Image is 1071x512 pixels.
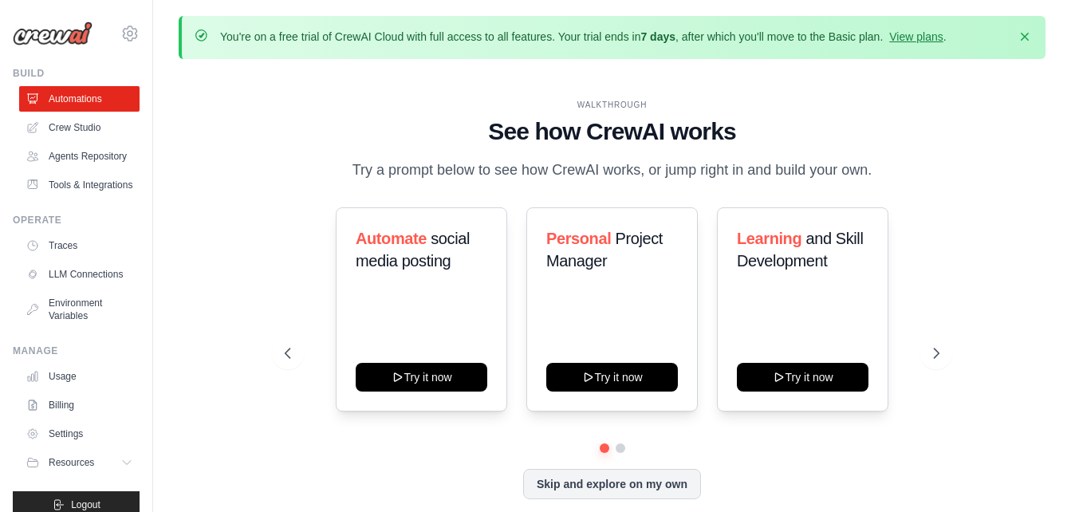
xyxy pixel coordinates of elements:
span: Project Manager [546,230,663,270]
a: Environment Variables [19,290,140,329]
div: Manage [13,345,140,357]
span: Automate [356,230,427,247]
a: Billing [19,392,140,418]
strong: 7 days [640,30,675,43]
p: You're on a free trial of CrewAI Cloud with full access to all features. Your trial ends in , aft... [220,29,947,45]
p: Try a prompt below to see how CrewAI works, or jump right in and build your own. [345,159,880,182]
button: Try it now [737,363,868,392]
a: Agents Repository [19,144,140,169]
span: Personal [546,230,611,247]
button: Try it now [356,363,487,392]
div: Operate [13,214,140,226]
button: Resources [19,450,140,475]
a: Tools & Integrations [19,172,140,198]
div: WALKTHROUGH [285,99,940,111]
button: Skip and explore on my own [523,469,701,499]
a: Settings [19,421,140,447]
h1: See how CrewAI works [285,117,940,146]
a: Crew Studio [19,115,140,140]
span: social media posting [356,230,470,270]
span: Logout [71,498,100,511]
div: Build [13,67,140,80]
button: Try it now [546,363,678,392]
span: Learning [737,230,801,247]
a: LLM Connections [19,262,140,287]
a: View plans [889,30,943,43]
a: Usage [19,364,140,389]
img: Logo [13,22,93,45]
a: Automations [19,86,140,112]
span: Resources [49,456,94,469]
a: Traces [19,233,140,258]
